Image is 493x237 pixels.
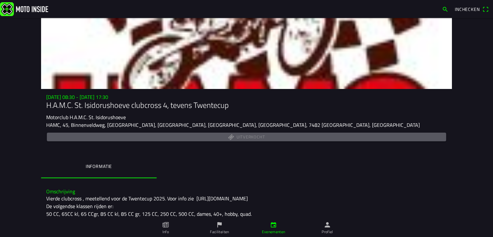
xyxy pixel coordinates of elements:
ion-label: Faciliteiten [210,229,229,235]
h1: H.A.M.C. St. Isidorushoeve clubcross 4, tevens Twentecup [46,101,447,110]
ion-icon: person [324,221,331,228]
ion-icon: flag [216,221,223,228]
a: Incheckenqr scanner [452,4,492,14]
ion-label: Profiel [322,229,333,235]
ion-label: Info [162,229,169,235]
ion-icon: calendar [270,221,277,228]
span: Inchecken [455,6,480,13]
ion-text: Motorclub H.A.M.C. St. Isidorushoeve [46,113,126,121]
a: search [439,4,452,14]
ion-icon: paper [162,221,169,228]
ion-label: Evenementen [262,229,285,235]
ion-text: HAMC, 45, Binnenveldweg, [GEOGRAPHIC_DATA], [GEOGRAPHIC_DATA], [GEOGRAPHIC_DATA], [GEOGRAPHIC_DAT... [46,121,420,129]
h3: [DATE] 08:30 - [DATE] 17:30 [46,94,447,100]
ion-label: Informatie [86,163,112,170]
h3: Omschrijving [46,189,447,195]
